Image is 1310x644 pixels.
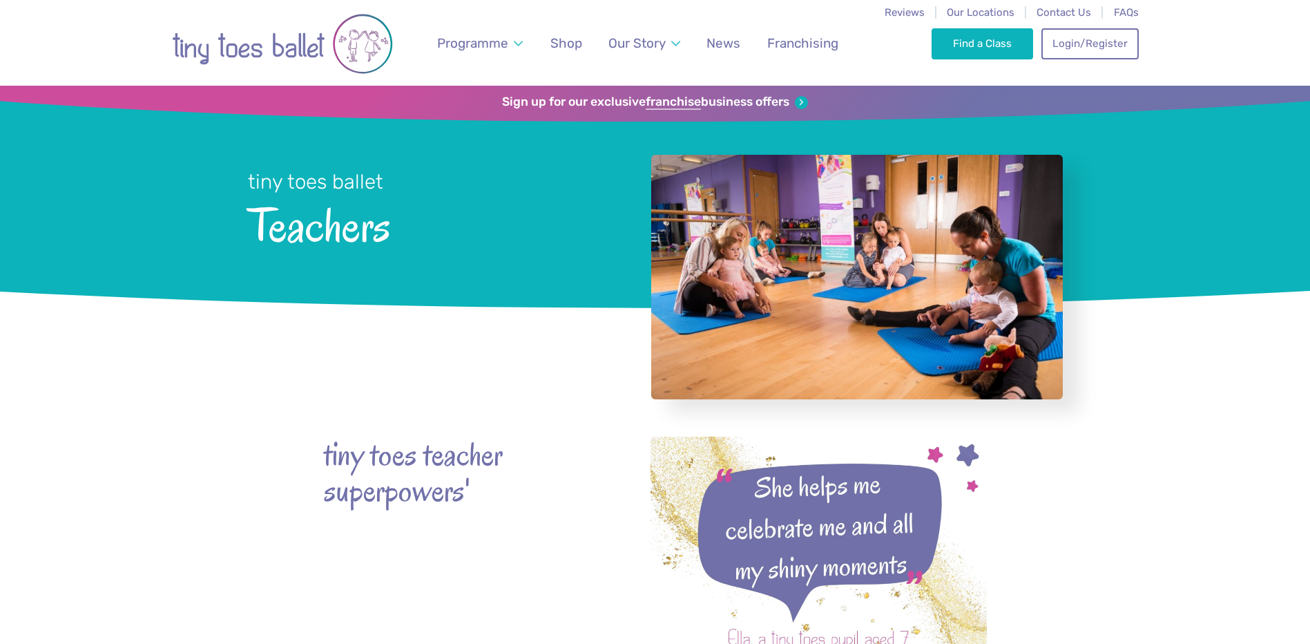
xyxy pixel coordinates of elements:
a: Programme [430,27,529,59]
a: Shop [543,27,588,59]
img: tiny toes ballet [172,9,393,79]
a: Reviews [885,6,925,19]
a: FAQs [1114,6,1139,19]
a: Sign up for our exclusivefranchisebusiness offers [502,95,808,110]
a: Franchising [760,27,845,59]
a: News [700,27,747,59]
span: Shop [550,35,582,51]
a: Find a Class [932,28,1033,59]
small: tiny toes ballet [248,170,383,193]
strong: tiny toes teacher superpowers' [324,437,572,510]
a: Login/Register [1041,28,1138,59]
span: Our Story [608,35,666,51]
a: Our Locations [947,6,1014,19]
span: News [706,35,740,51]
a: Contact Us [1037,6,1091,19]
span: Teachers [248,196,615,252]
span: Franchising [767,35,838,51]
span: Programme [437,35,508,51]
a: Our Story [601,27,686,59]
strong: franchise [646,95,701,110]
